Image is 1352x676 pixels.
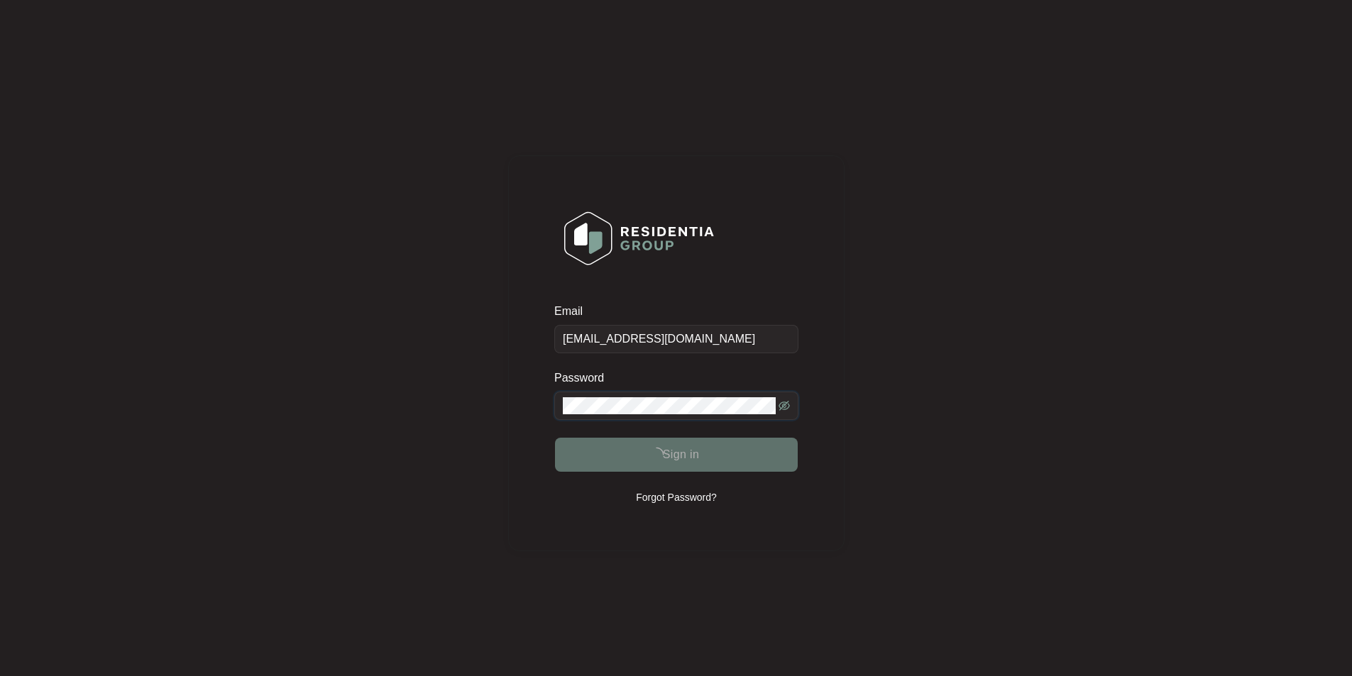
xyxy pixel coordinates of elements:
input: Password [563,397,776,414]
p: Forgot Password? [636,490,717,504]
span: Sign in [662,446,699,463]
input: Email [554,325,798,353]
label: Email [554,304,593,318]
img: Login Logo [555,202,723,275]
label: Password [554,371,615,385]
span: eye-invisible [779,400,790,411]
button: Sign in [555,438,798,472]
span: loading [646,444,666,464]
